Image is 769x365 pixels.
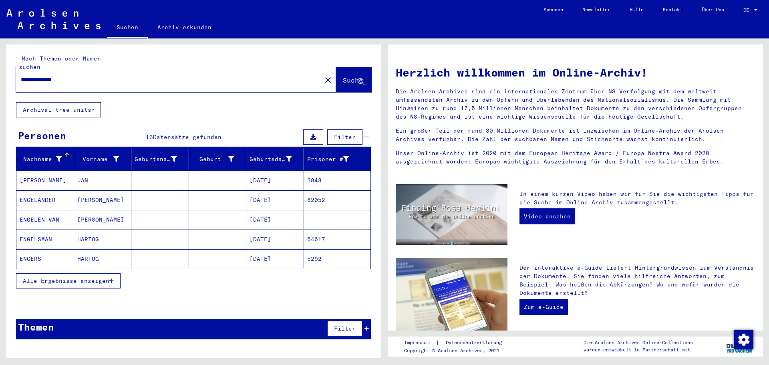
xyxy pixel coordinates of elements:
span: DE [743,7,752,13]
div: Vorname [77,155,119,163]
mat-cell: HARTOG [74,230,132,249]
mat-cell: 5292 [304,249,371,268]
div: Personen [18,128,66,143]
mat-cell: [DATE] [246,249,304,268]
button: Suche [336,67,371,92]
button: Archival tree units [16,102,101,117]
a: Zum e-Guide [519,299,568,315]
p: wurden entwickelt in Partnerschaft mit [584,346,693,353]
div: Geburtsname [135,153,189,165]
img: Arolsen_neg.svg [6,9,101,29]
a: Impressum [404,339,436,347]
button: Filter [327,129,362,145]
mat-cell: [DATE] [246,190,304,210]
a: Video ansehen [519,208,575,224]
p: Ein großer Teil der rund 30 Millionen Dokumente ist inzwischen im Online-Archiv der Arolsen Archi... [396,127,755,143]
mat-header-cell: Vorname [74,148,132,170]
mat-cell: [PERSON_NAME] [74,210,132,229]
span: Filter [334,325,356,332]
img: Zustimmung ändern [734,330,753,349]
mat-label: Nach Themen oder Namen suchen [19,55,101,71]
mat-cell: [DATE] [246,171,304,190]
mat-cell: 3848 [304,171,371,190]
mat-cell: ENGELEN VAN [16,210,74,229]
mat-header-cell: Geburt‏ [189,148,247,170]
mat-cell: HARTOG [74,249,132,268]
div: Geburt‏ [192,155,234,163]
p: Der interaktive e-Guide liefert Hintergrundwissen zum Verständnis der Dokumente. Sie finden viele... [519,264,755,297]
img: video.jpg [396,184,507,245]
div: Nachname [20,155,62,163]
mat-header-cell: Geburtsdatum [246,148,304,170]
mat-cell: [DATE] [246,230,304,249]
span: 13 [146,133,153,141]
mat-cell: [DATE] [246,210,304,229]
div: | [404,339,511,347]
div: Geburtsdatum [250,153,304,165]
mat-cell: [PERSON_NAME] [16,171,74,190]
mat-header-cell: Prisoner # [304,148,371,170]
mat-cell: ENGELANDER [16,190,74,210]
mat-cell: [PERSON_NAME] [74,190,132,210]
div: Prisoner # [307,155,349,163]
div: Prisoner # [307,153,361,165]
img: yv_logo.png [725,336,755,356]
button: Filter [327,321,362,336]
div: Themen [18,320,54,334]
button: Clear [320,72,336,88]
mat-cell: ENGELSMAN [16,230,74,249]
mat-header-cell: Geburtsname [131,148,189,170]
mat-cell: JAN [74,171,132,190]
div: Geburtsname [135,155,177,163]
div: Vorname [77,153,131,165]
span: Alle Ergebnisse anzeigen [23,277,109,284]
a: Datenschutzerklärung [439,339,511,347]
mat-cell: ENGERS [16,249,74,268]
h1: Herzlich willkommen im Online-Archiv! [396,64,755,81]
p: Copyright © Arolsen Archives, 2021 [404,347,511,354]
div: Nachname [20,153,74,165]
button: Alle Ergebnisse anzeigen [16,273,121,288]
span: Filter [334,133,356,141]
mat-cell: 62052 [304,190,371,210]
mat-header-cell: Nachname [16,148,74,170]
mat-cell: 64617 [304,230,371,249]
a: Archiv erkunden [148,18,221,37]
div: Geburt‏ [192,153,246,165]
img: eguide.jpg [396,258,507,333]
div: Geburtsdatum [250,155,292,163]
p: Die Arolsen Archives Online-Collections [584,339,693,346]
p: Unser Online-Archiv ist 2020 mit dem European Heritage Award / Europa Nostra Award 2020 ausgezeic... [396,149,755,166]
a: Suchen [107,18,148,38]
p: In einem kurzen Video haben wir für Sie die wichtigsten Tipps für die Suche im Online-Archiv zusa... [519,190,755,207]
span: Datensätze gefunden [153,133,221,141]
p: Die Arolsen Archives sind ein internationales Zentrum über NS-Verfolgung mit dem weltweit umfasse... [396,87,755,121]
span: Suche [343,76,363,84]
mat-icon: close [323,75,333,85]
